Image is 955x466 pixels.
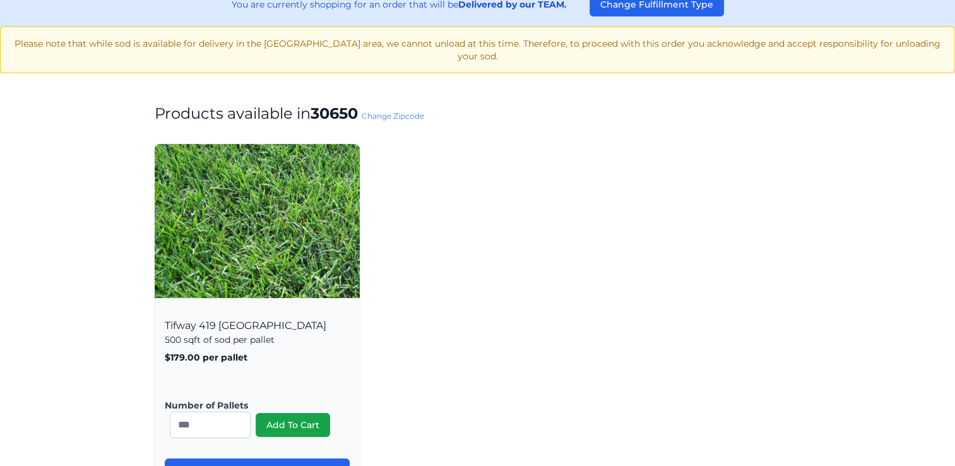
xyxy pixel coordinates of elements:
[11,37,944,63] p: Please note that while sod is available for delivery in the [GEOGRAPHIC_DATA] area, we cannot unl...
[165,333,350,346] p: 500 sqft of sod per pallet
[165,351,350,364] p: $179.00 per pallet
[256,413,330,437] button: Add To Cart
[311,104,358,122] strong: 30650
[165,399,340,412] label: Number of Pallets
[155,104,801,124] h1: Products available in
[362,111,424,121] a: Change Zipcode
[155,144,360,298] img: Tifway 419 Bermuda Product Image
